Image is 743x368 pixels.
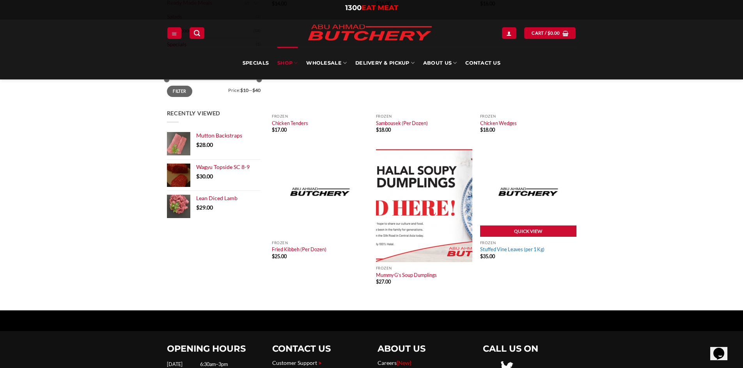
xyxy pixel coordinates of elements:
bdi: 18.00 [480,127,495,133]
span: EAT MEAT [362,4,398,12]
a: View cart [524,27,576,39]
span: {New} [397,359,411,366]
a: Login [502,27,516,39]
span: $ [196,173,199,180]
span: > [318,359,321,366]
a: About Us [423,47,457,79]
bdi: 35.00 [480,253,495,259]
span: $ [480,253,483,259]
a: 1300EAT MEAT [345,4,398,12]
a: Wagyu Topside SC 8-9 [196,164,261,171]
h2: ABOUT US [378,343,471,354]
a: Delivery & Pickup [355,47,415,79]
h2: OPENING HOURS [167,343,261,354]
p: Frozen [272,114,368,118]
a: SHOP [277,47,298,79]
bdi: 29.00 [196,204,213,211]
span: $ [376,278,379,285]
a: Sambousek (Per Dozen) [376,120,428,126]
a: Mutton Backstraps [196,132,261,139]
p: Frozen [480,114,576,118]
span: $ [548,30,550,37]
iframe: chat widget [710,337,735,360]
span: $ [480,127,483,133]
a: Lean Diced Lamb [196,195,261,202]
h2: CALL US ON [483,343,576,354]
p: Frozen [376,266,472,270]
span: Recently Viewed [167,110,221,116]
a: Specials [243,47,269,79]
bdi: 17.00 [272,127,287,133]
span: $ [272,127,275,133]
a: Chicken Wedges [480,120,517,126]
a: Chicken Tenders [272,120,308,126]
a: Careers{New} [378,359,411,366]
span: $10 [240,87,248,93]
span: Mutton Backstraps [196,132,242,139]
span: $ [196,204,199,211]
img: Placeholder [272,147,368,237]
a: Contact Us [465,47,500,79]
bdi: 27.00 [376,278,391,285]
h2: CONTACT US [272,343,366,354]
a: Wholesale [306,47,347,79]
span: Wagyu Topside SC 8-9 [196,164,250,170]
span: Lean Diced Lamb [196,195,238,201]
a: Fried Kibbeh (Per Dozen) [272,246,326,252]
a: Mummy G’s Soup Dumplings [376,272,437,278]
button: Filter [167,86,193,97]
span: $ [196,141,199,148]
a: Quick View [480,225,576,237]
p: Frozen [376,114,472,118]
a: Customer Support [272,359,317,366]
img: Abu Ahmad Butchery [301,19,438,47]
img: Placeholder [480,147,576,237]
p: Frozen [272,241,368,245]
a: Stuffed Vine Leaves (per 1 Kg) [480,246,544,252]
span: $40 [252,87,261,93]
bdi: 30.00 [196,173,213,180]
div: Price: — [167,86,261,93]
bdi: 18.00 [376,127,391,133]
p: Frozen [480,241,576,245]
span: $ [376,127,379,133]
span: Cart / [532,30,560,37]
bdi: 0.00 [548,30,560,35]
span: 1300 [345,4,362,12]
span: $ [272,253,275,259]
a: Search [190,27,204,39]
bdi: 25.00 [272,253,287,259]
bdi: 28.00 [196,141,213,148]
a: Menu [167,27,181,39]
